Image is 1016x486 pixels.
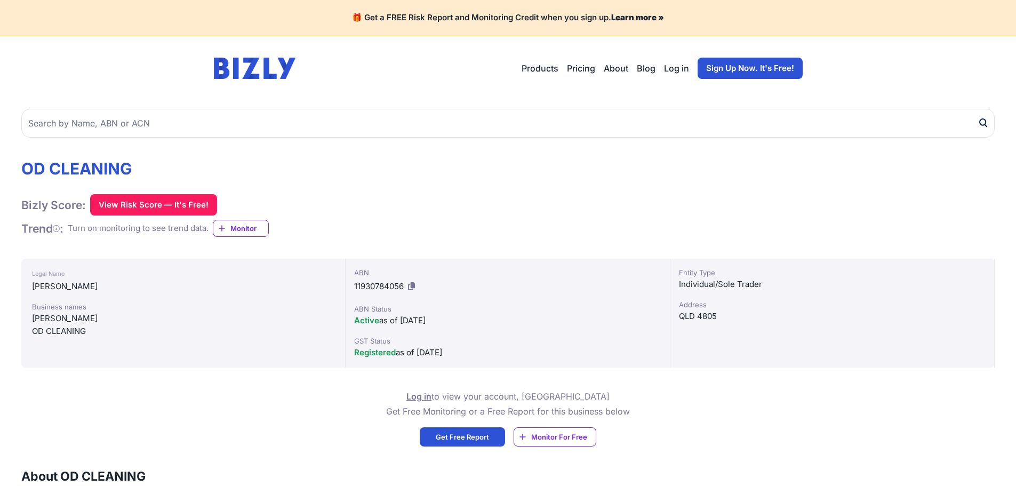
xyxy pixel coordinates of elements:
a: Sign Up Now. It's Free! [698,58,803,79]
div: Business names [32,301,334,312]
h1: OD CLEANING [21,159,269,178]
span: Registered [354,347,396,357]
div: QLD 4805 [679,310,986,323]
button: Products [522,62,558,75]
div: Legal Name [32,267,334,280]
div: GST Status [354,336,661,346]
a: About [604,62,628,75]
h3: About OD CLEANING [21,468,995,485]
a: Log in [664,62,689,75]
a: Log in [406,391,431,402]
a: Get Free Report [420,427,505,447]
div: Individual/Sole Trader [679,278,986,291]
div: as of [DATE] [354,346,661,359]
div: ABN Status [354,304,661,314]
div: [PERSON_NAME] [32,280,334,293]
a: Pricing [567,62,595,75]
a: Monitor [213,220,269,237]
span: Monitor For Free [531,432,587,442]
div: Address [679,299,986,310]
div: [PERSON_NAME] [32,312,334,325]
button: View Risk Score — It's Free! [90,194,217,216]
a: Learn more » [611,12,664,22]
a: Blog [637,62,655,75]
span: 11930784056 [354,281,404,291]
span: Get Free Report [436,432,489,442]
h1: Bizly Score: [21,198,86,212]
h1: Trend : [21,221,63,236]
div: ABN [354,267,661,278]
h4: 🎁 Get a FREE Risk Report and Monitoring Credit when you sign up. [13,13,1003,23]
span: Monitor [230,223,268,234]
div: as of [DATE] [354,314,661,327]
div: OD CLEANING [32,325,334,338]
p: to view your account, [GEOGRAPHIC_DATA] Get Free Monitoring or a Free Report for this business below [386,389,630,419]
a: Monitor For Free [514,427,596,447]
input: Search by Name, ABN or ACN [21,109,995,138]
span: Active [354,315,379,325]
div: Entity Type [679,267,986,278]
div: Turn on monitoring to see trend data. [68,222,209,235]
